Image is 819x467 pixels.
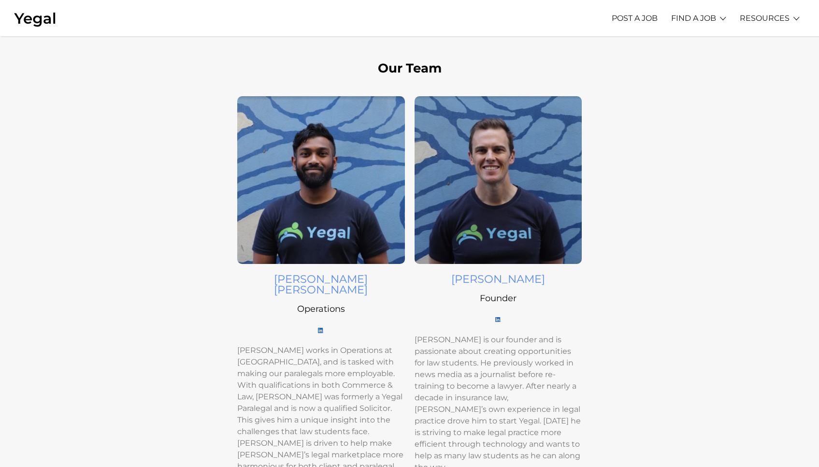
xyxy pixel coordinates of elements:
img: Michael Profile [415,96,582,264]
h5: Founder [415,294,582,303]
img: LI-In-Bug [318,328,324,333]
h5: Operations [237,305,405,313]
h4: [PERSON_NAME] [415,274,582,284]
img: LI-In-Bug [495,317,501,322]
a: POST A JOB [612,5,658,31]
a: RESOURCES [740,5,790,31]
h4: [PERSON_NAME] [PERSON_NAME] [237,274,405,295]
a: FIND A JOB [671,5,716,31]
img: Swaroop profile [237,96,405,264]
h2: Our Team [144,62,675,74]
